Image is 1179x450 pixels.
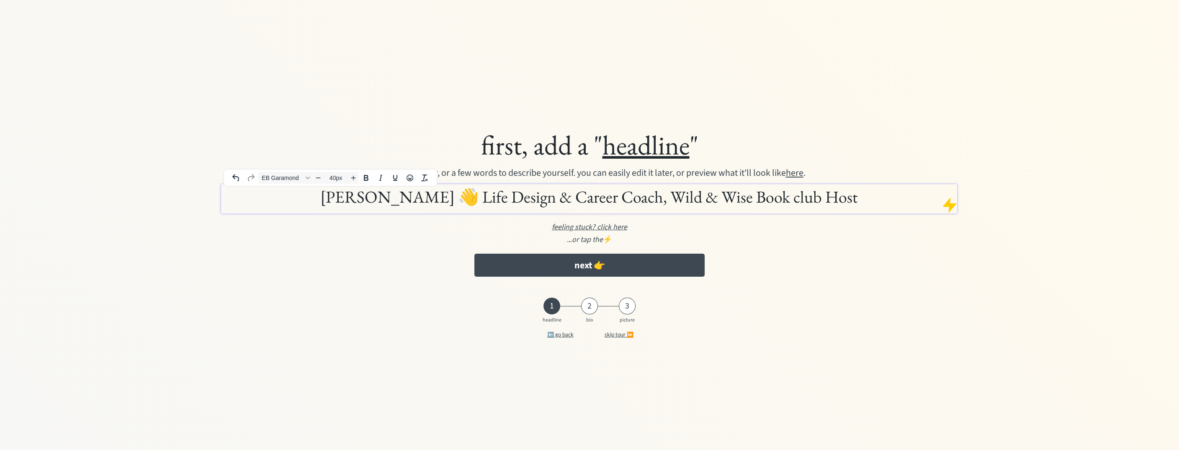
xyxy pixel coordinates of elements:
[244,166,935,180] div: a quick one-liner, or a few words to describe yourself. you can easily edit it later, or preview ...
[313,172,323,184] button: Decrease font size
[785,166,803,180] u: here
[541,317,562,323] div: headline
[552,222,627,232] u: feeling stuck? click here
[533,326,587,343] button: ⬅️ go back
[619,301,636,311] div: 3
[617,317,638,323] div: picture
[602,127,689,162] u: headline
[133,128,1046,162] div: first, add a " "
[388,172,402,184] button: Underline
[403,172,417,184] button: Emojis
[359,172,373,184] button: Bold
[474,254,705,277] button: next 👉
[229,172,243,184] button: Undo
[223,186,955,207] h1: [PERSON_NAME] 👋 Life Design & Career Coach, Wild & Wise Book club Host
[373,172,388,184] button: Italic
[348,172,358,184] button: Increase font size
[592,326,646,343] button: skip tour ⏩
[417,172,432,184] button: Clear formatting
[567,234,603,245] em: ...or tap the
[581,301,598,311] div: 2
[262,175,303,181] span: EB Garamond
[543,301,560,311] div: 1
[133,234,1046,245] div: ⚡️
[258,172,313,184] button: Font EB Garamond
[244,172,258,184] button: Redo
[579,317,600,323] div: bio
